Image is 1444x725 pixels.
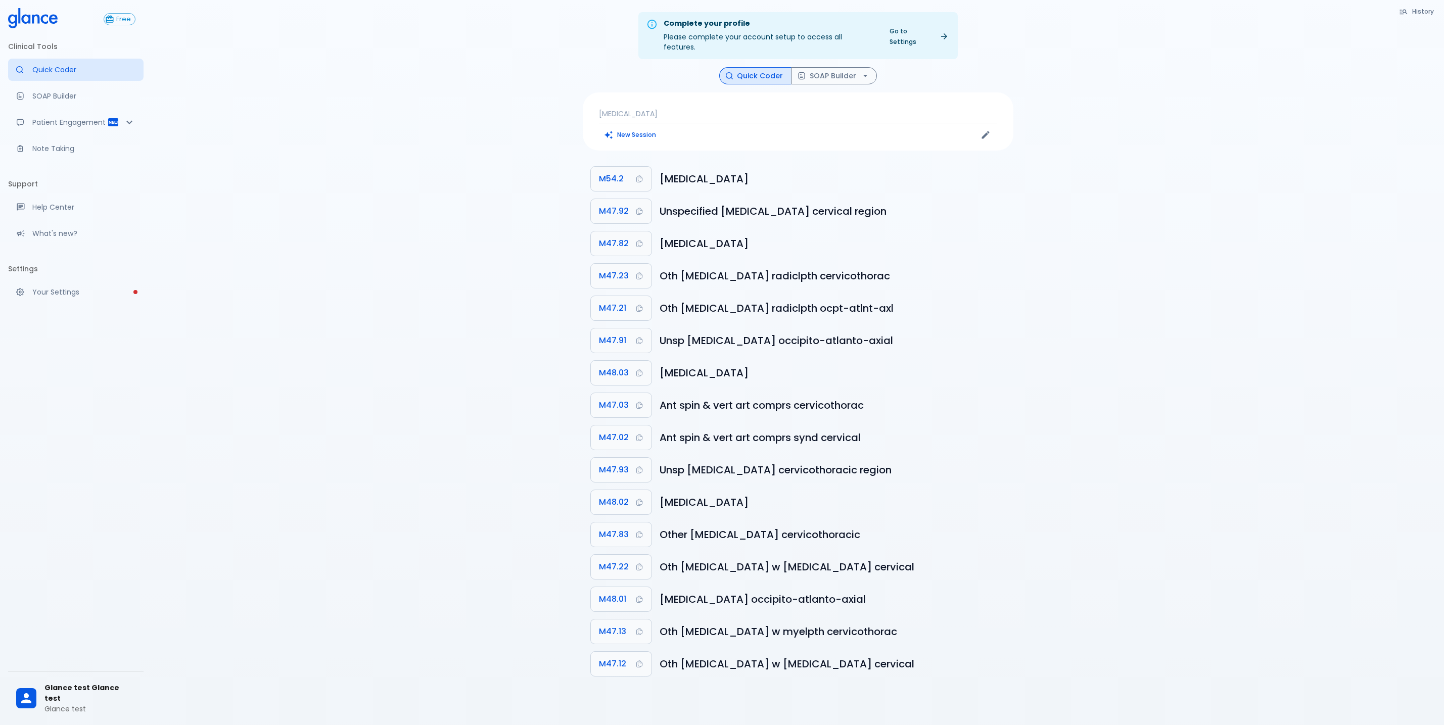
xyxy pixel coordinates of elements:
[1394,4,1440,19] button: History
[591,652,651,676] button: Copy Code M47.12 to clipboard
[591,555,651,579] button: Copy Code M47.22 to clipboard
[112,16,135,23] span: Free
[660,559,1005,575] h6: Other spondylosis with radiculopathy, cervical region
[8,137,144,160] a: Advanced note-taking
[660,462,1005,478] h6: Unspecified spondylosis, cervicothoracic region
[599,301,626,315] span: M47.21
[599,109,997,119] p: [MEDICAL_DATA]
[591,264,651,288] button: Copy Code M47.23 to clipboard
[8,675,144,721] div: Glance test Glance testGlance test
[664,15,875,56] div: Please complete your account setup to access all features.
[599,495,629,509] span: M48.02
[591,490,651,514] button: Copy Code M48.02 to clipboard
[599,624,626,639] span: M47.13
[591,458,651,482] button: Copy Code M47.93 to clipboard
[8,222,144,245] div: Recent updates and feature releases
[599,527,629,542] span: M47.83
[8,59,144,81] a: Moramiz: Find ICD10AM codes instantly
[32,202,135,212] p: Help Center
[32,228,135,238] p: What's new?
[660,591,1005,607] h6: Spinal stenosis, occipito-atlanto-axial region
[719,67,791,85] button: Quick Coder
[660,656,1005,672] h6: Other spondylosis with myelopathy, cervical region
[591,522,651,547] button: Copy Code M47.83 to clipboard
[8,257,144,281] li: Settings
[8,172,144,196] li: Support
[32,143,135,154] p: Note Taking
[32,287,135,297] p: Your Settings
[591,199,651,223] button: Copy Code M47.92 to clipboard
[591,393,651,417] button: Copy Code M47.03 to clipboard
[32,117,107,127] p: Patient Engagement
[599,657,626,671] span: M47.12
[591,167,651,191] button: Copy Code M54.2 to clipboard
[660,332,1005,349] h6: Unspecified spondylosis, occipito-atlanto-axial region
[660,235,1005,252] h6: Other spondylosis, cervical region
[591,328,651,353] button: Copy Code M47.91 to clipboard
[8,196,144,218] a: Get help from our support team
[591,587,651,611] button: Copy Code M48.01 to clipboard
[104,13,144,25] a: Click to view or change your subscription
[660,429,1005,446] h6: Anterior spinal and vertebral artery compression syndromes, cervical region (G99.2*)
[599,366,629,380] span: M48.03
[599,463,629,477] span: M47.93
[8,281,144,303] a: Please complete account setup
[599,204,629,218] span: M47.92
[599,592,626,606] span: M48.01
[599,333,626,348] span: M47.91
[660,397,1005,413] h6: Anterior spinal and vertebral artery compression syndromes, cervicothoracic region (G99.2*)
[660,526,1005,543] h6: Other spondylosis, cervicothoracic region
[660,203,1005,219] h6: Unspecified spondylosis, cervical region
[591,296,651,320] button: Copy Code M47.21 to clipboard
[883,24,954,49] a: Go to Settings
[591,361,651,385] button: Copy Code M48.03 to clipboard
[599,398,629,412] span: M47.03
[599,560,629,574] span: M47.22
[791,67,877,85] button: SOAP Builder
[599,127,662,142] button: Clears all inputs and results.
[660,300,1005,316] h6: Other spondylosis with radiculopathy, occipito-atlanto-axial region
[599,269,629,283] span: M47.23
[978,127,993,142] button: Edit
[664,18,875,29] div: Complete your profile
[599,430,629,445] span: M47.02
[32,91,135,101] p: SOAP Builder
[104,13,135,25] button: Free
[660,494,1005,510] h6: Spinal stenosis, cervical region
[660,623,1005,640] h6: Other spondylosis with myelopathy, cervicothoracic region
[591,619,651,644] button: Copy Code M47.13 to clipboard
[32,65,135,75] p: Quick Coder
[591,425,651,450] button: Copy Code M47.02 to clipboard
[8,34,144,59] li: Clinical Tools
[660,365,1005,381] h6: Spinal stenosis, cervicothoracic region
[44,704,135,714] p: Glance test
[599,236,629,251] span: M47.82
[660,268,1005,284] h6: Other spondylosis with radiculopathy, cervicothoracic region
[8,111,144,133] div: Patient Reports & Referrals
[44,683,135,704] span: Glance test Glance test
[591,231,651,256] button: Copy Code M47.82 to clipboard
[599,172,624,186] span: M54.2
[660,171,1005,187] h6: Cervicalgia
[8,85,144,107] a: Docugen: Compose a clinical documentation in seconds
